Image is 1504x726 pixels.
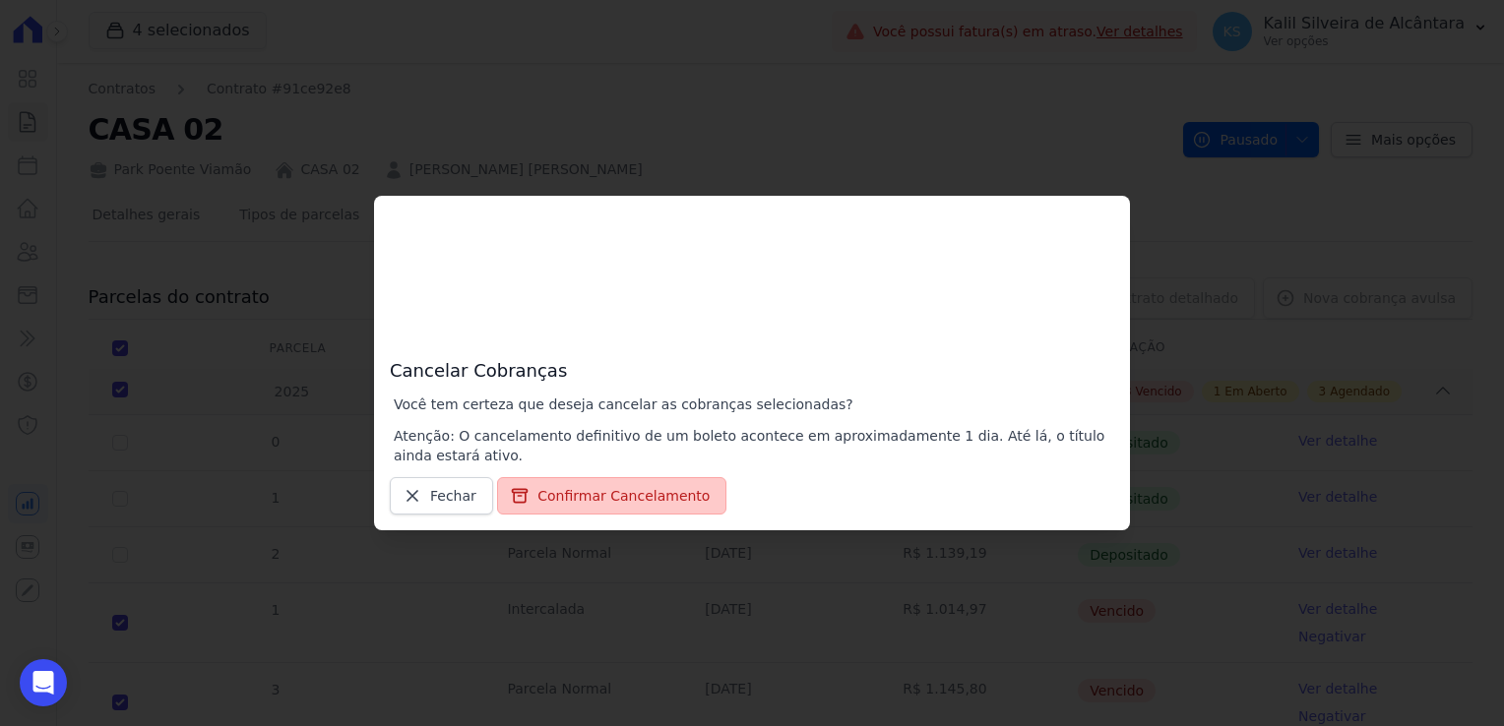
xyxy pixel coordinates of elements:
p: Atenção: O cancelamento definitivo de um boleto acontece em aproximadamente 1 dia. Até lá, o títu... [394,426,1114,465]
a: Fechar [390,477,493,514]
span: Fechar [430,486,476,506]
h3: Cancelar Cobranças [390,212,1114,383]
p: Você tem certeza que deseja cancelar as cobranças selecionadas? [394,394,1114,414]
button: Confirmar Cancelamento [497,477,726,514]
div: Open Intercom Messenger [20,659,67,706]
